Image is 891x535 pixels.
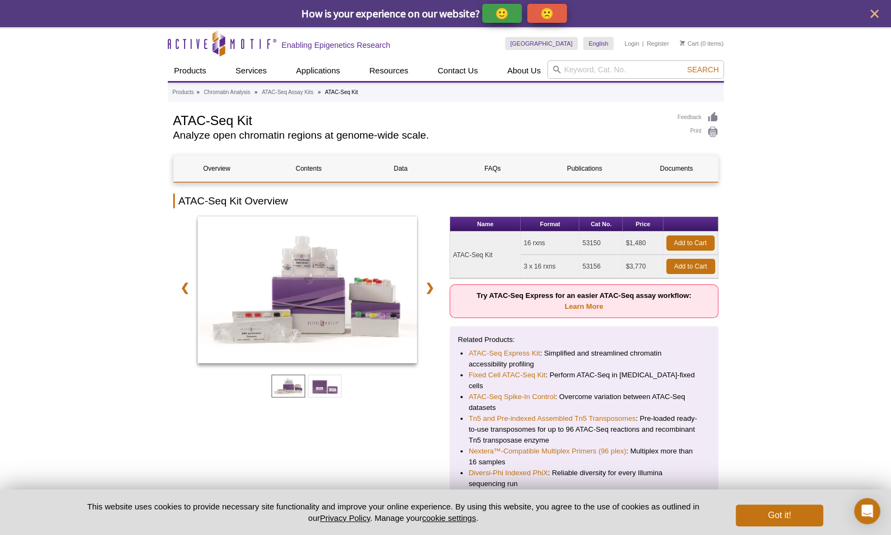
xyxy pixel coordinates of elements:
[363,60,415,81] a: Resources
[624,40,639,47] a: Login
[623,255,663,278] td: $3,770
[666,235,715,251] a: Add to Cart
[583,37,614,50] a: English
[255,89,258,95] li: »
[633,155,719,182] a: Documents
[173,194,718,208] h2: ATAC-Seq Kit Overview
[168,60,213,81] a: Products
[736,505,823,526] button: Got it!
[320,513,370,522] a: Privacy Policy
[495,7,509,20] p: 🙂
[684,65,722,74] button: Search
[174,155,260,182] a: Overview
[458,334,710,345] p: Related Products:
[431,60,484,81] a: Contact Us
[266,155,352,182] a: Contents
[678,111,718,123] a: Feedback
[229,60,274,81] a: Services
[868,7,881,21] button: close
[469,391,699,413] li: : Overcome variation between ATAC-Seq datasets
[173,111,667,128] h1: ATAC-Seq Kit
[449,155,535,182] a: FAQs
[469,413,699,446] li: : Pre-loaded ready-to-use transposomes for up to 96 ATAC-Seq reactions and recombinant Tn5 transp...
[680,37,724,50] li: (0 items)
[204,88,250,97] a: Chromatin Analysis
[282,40,390,50] h2: Enabling Epigenetics Research
[450,232,521,278] td: ATAC-Seq Kit
[469,468,548,478] a: Diversi-Phi Indexed PhiX
[422,513,476,522] button: cookie settings
[289,60,346,81] a: Applications
[301,7,480,20] span: How is your experience on our website?
[357,155,444,182] a: Data
[623,232,663,255] td: $1,480
[469,413,636,424] a: Tn5 and Pre-indexed Assembled Tn5 Transposomes
[469,391,555,402] a: ATAC-Seq Spike-In Control
[547,60,724,79] input: Keyword, Cat. No.
[318,89,321,95] li: »
[197,89,200,95] li: »
[198,216,418,363] img: ATAC-Seq Kit
[521,255,579,278] td: 3 x 16 rxns
[469,370,546,381] a: Fixed Cell ATAC-Seq Kit
[173,88,194,97] a: Products
[678,126,718,138] a: Print
[469,446,699,468] li: : Multiplex more than 16 samples
[501,60,547,81] a: About Us
[687,65,718,74] span: Search
[521,232,579,255] td: 16 rxns
[579,217,623,232] th: Cat No.
[579,232,623,255] td: 53150
[579,255,623,278] td: 53156
[68,501,718,524] p: This website uses cookies to provide necessary site functionality and improve your online experie...
[505,37,578,50] a: [GEOGRAPHIC_DATA]
[477,291,691,310] strong: Try ATAC-Seq Express for an easier ATAC-Seq assay workflow:
[540,7,554,20] p: 🙁
[325,89,358,95] li: ATAC-Seq Kit
[173,275,197,300] a: ❮
[469,468,699,489] li: : Reliable diversity for every Illumina sequencing run
[642,37,644,50] li: |
[418,275,441,300] a: ❯
[666,259,715,274] a: Add to Cart
[680,40,685,46] img: Your Cart
[173,130,667,140] h2: Analyze open chromatin regions at genome-wide scale.
[469,348,540,359] a: ATAC-Seq Express Kit
[521,217,579,232] th: Format
[469,348,699,370] li: : Simplified and streamlined chromatin accessibility profiling
[680,40,699,47] a: Cart
[565,302,603,310] a: Learn More
[647,40,669,47] a: Register
[469,370,699,391] li: : Perform ATAC-Seq in [MEDICAL_DATA]-fixed cells
[541,155,628,182] a: Publications
[469,446,626,457] a: Nextera™-Compatible Multiplex Primers (96 plex)
[198,216,418,366] a: ATAC-Seq Kit
[262,88,313,97] a: ATAC-Seq Assay Kits
[623,217,663,232] th: Price
[450,217,521,232] th: Name
[854,498,880,524] div: Open Intercom Messenger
